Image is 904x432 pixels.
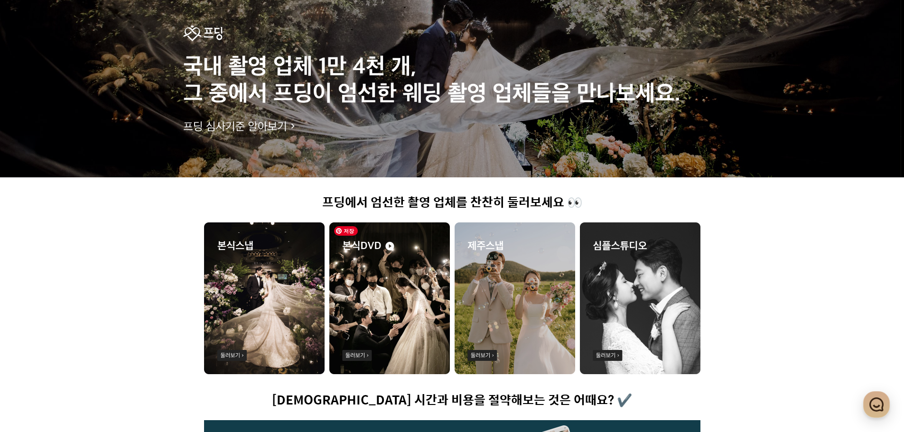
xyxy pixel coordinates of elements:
[3,301,63,324] a: 홈
[87,315,98,323] span: 대화
[204,195,700,210] h1: 프딩에서 엄선한 촬영 업체를 찬찬히 둘러보세요 👀
[122,301,182,324] a: 설정
[204,393,700,408] h1: [DEMOGRAPHIC_DATA] 시간과 비용을 절약해보는 것은 어때요? ✔️
[30,315,36,322] span: 홈
[334,226,358,236] span: 저장
[63,301,122,324] a: 대화
[147,315,158,322] span: 설정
